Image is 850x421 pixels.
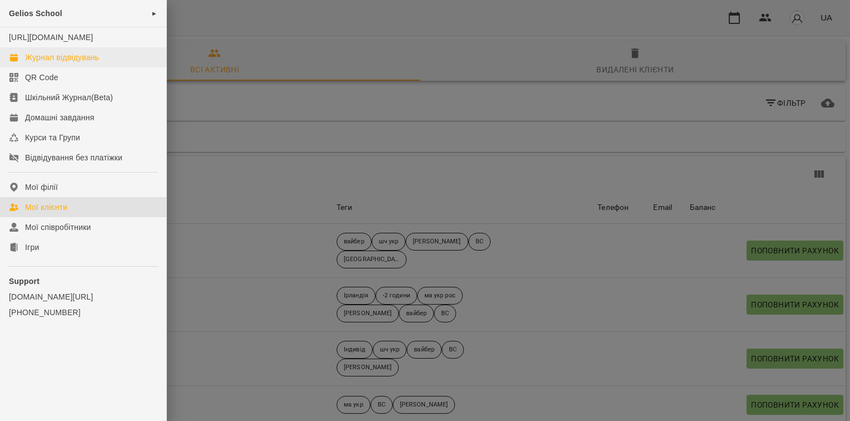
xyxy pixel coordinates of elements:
[25,222,91,233] div: Мої співробітники
[9,33,93,42] a: [URL][DOMAIN_NAME]
[9,307,157,318] a: [PHONE_NUMBER]
[25,92,113,103] div: Шкільний Журнал(Beta)
[25,72,58,83] div: QR Code
[25,52,99,63] div: Журнал відвідувань
[25,202,67,213] div: Мої клієнти
[25,152,122,163] div: Відвідування без платіжки
[25,112,94,123] div: Домашні завдання
[9,291,157,302] a: [DOMAIN_NAME][URL]
[9,9,62,18] span: Gelios School
[25,242,39,253] div: Ігри
[25,182,58,193] div: Мої філії
[9,276,157,287] p: Support
[25,132,80,143] div: Курси та Групи
[151,9,157,18] span: ►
